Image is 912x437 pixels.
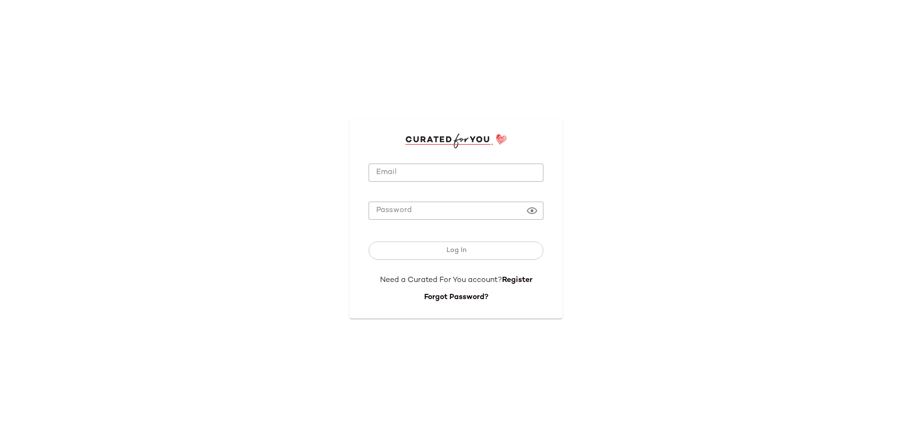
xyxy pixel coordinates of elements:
a: Forgot Password? [424,293,488,301]
span: Need a Curated For You account? [380,276,502,284]
button: Log In [369,242,543,260]
a: Register [502,276,532,284]
span: Log In [446,247,466,254]
img: cfy_login_logo.DGdB1djN.svg [405,134,507,148]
